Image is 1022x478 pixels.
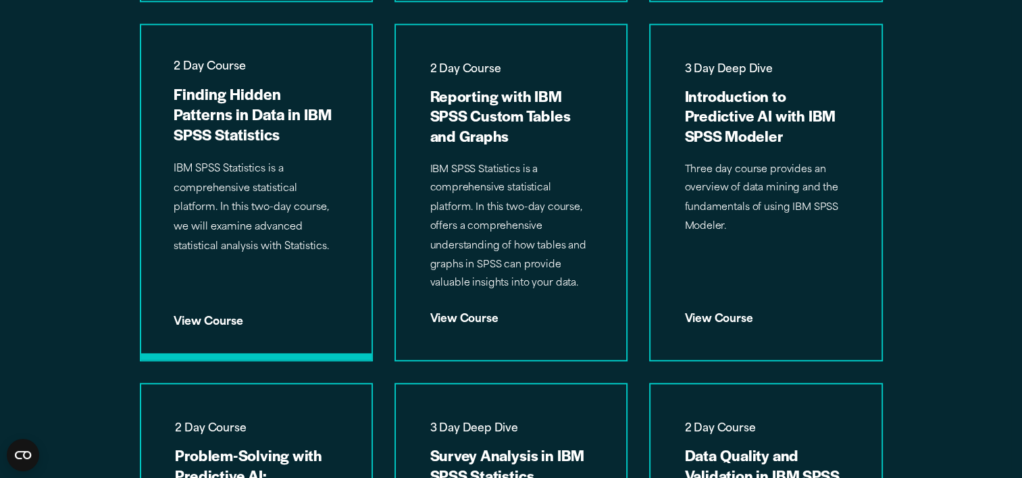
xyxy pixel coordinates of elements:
span: 2 Day Course [175,419,337,442]
h3: Finding Hidden Patterns in Data in IBM SPSS Statistics [174,84,339,144]
div: View Course [685,303,847,324]
p: IBM SPSS Statistics is a comprehensive statistical platform. In this two-day course, we will exam... [174,160,339,257]
span: 2 Day Course [430,60,592,82]
span: 2 Day Course [174,57,339,80]
div: View Course [174,306,339,327]
div: View Course [430,303,592,324]
span: 3 Day Deep Dive [685,60,847,82]
a: 2 Day Course Reporting with IBM SPSS Custom Tables and Graphs IBM SPSS Statistics is a comprehens... [396,25,626,360]
span: 3 Day Deep Dive [430,419,592,442]
p: Three day course provides an overview of data mining and the fundamentals of using IBM SPSS Modeler. [685,161,847,237]
span: 2 Day Course [685,419,847,442]
h3: Reporting with IBM SPSS Custom Tables and Graphs [430,86,592,145]
p: IBM SPSS Statistics is a comprehensive statistical platform. In this two-day course, offers a com... [430,161,592,294]
h3: Introduction to Predictive AI with IBM SPSS Modeler [685,86,847,145]
a: 2 Day Course Finding Hidden Patterns in Data in IBM SPSS Statistics IBM SPSS Statistics is a comp... [141,25,372,360]
a: 3 Day Deep Dive Introduction to Predictive AI with IBM SPSS Modeler Three day course provides an ... [650,25,881,360]
button: Open CMP widget [7,439,39,471]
